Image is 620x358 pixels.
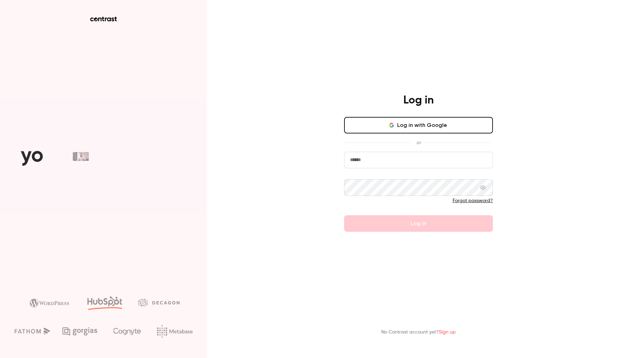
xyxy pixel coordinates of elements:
a: Forgot password? [453,198,493,203]
a: Sign up [439,330,456,335]
span: or [413,139,424,146]
img: decagon [138,299,179,306]
h4: Log in [403,93,434,107]
p: No Contrast account yet? [381,329,456,336]
button: Log in with Google [344,117,493,133]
